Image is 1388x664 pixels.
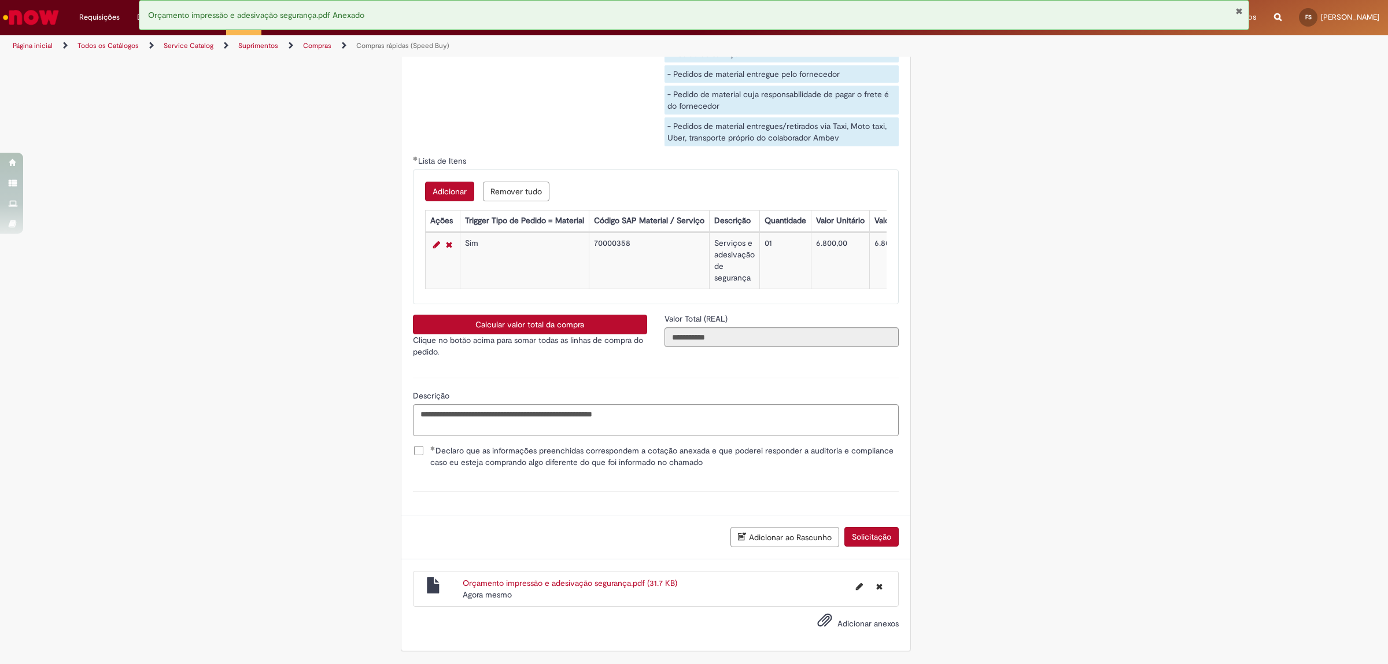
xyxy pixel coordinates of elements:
[460,233,589,289] td: Sim
[1235,6,1243,16] button: Fechar Notificação
[463,589,512,600] span: Agora mesmo
[1305,13,1312,21] span: FS
[730,527,839,547] button: Adicionar ao Rascunho
[483,182,549,201] button: Remove all rows for Lista de Itens
[356,41,449,50] a: Compras rápidas (Speed Buy)
[1,6,61,29] img: ServiceNow
[413,156,418,161] span: Obrigatório Preenchido
[814,610,835,636] button: Adicionar anexos
[77,41,139,50] a: Todos os Catálogos
[425,211,460,232] th: Ações
[665,86,899,115] div: - Pedido de material cuja responsabilidade de pagar o frete é do fornecedor
[849,577,870,596] button: Editar nome de arquivo Orçamento impressão e adesivação segurança.pdf
[418,156,468,166] span: Lista de Itens
[709,211,759,232] th: Descrição
[460,211,589,232] th: Trigger Tipo de Pedido = Material
[589,211,709,232] th: Código SAP Material / Serviço
[665,313,730,324] label: Somente leitura - Valor Total (REAL)
[1321,12,1379,22] span: [PERSON_NAME]
[413,315,647,334] button: Calcular valor total da compra
[430,238,443,252] a: Editar Linha 1
[589,233,709,289] td: 70000358
[811,233,869,289] td: 6.800,00
[413,334,647,357] p: Clique no botão acima para somar todas as linhas de compra do pedido.
[709,233,759,289] td: Serviços e adesivação de segurança
[844,527,899,547] button: Solicitação
[837,618,899,629] span: Adicionar anexos
[413,404,899,436] textarea: Descrição
[665,65,899,83] div: - Pedidos de material entregue pelo fornecedor
[759,211,811,232] th: Quantidade
[303,41,331,50] a: Compras
[665,117,899,146] div: - Pedidos de material entregues/retirados via Taxi, Moto taxi, Uber, transporte próprio do colabo...
[869,577,889,596] button: Excluir Orçamento impressão e adesivação segurança.pdf
[164,41,213,50] a: Service Catalog
[413,390,452,401] span: Descrição
[13,41,53,50] a: Página inicial
[665,313,730,324] span: Somente leitura - Valor Total (REAL)
[79,12,120,23] span: Requisições
[869,211,943,232] th: Valor Total Moeda
[9,35,917,57] ul: Trilhas de página
[137,12,217,23] span: Despesas Corporativas
[430,445,899,468] span: Declaro que as informações preenchidas correspondem a cotação anexada e que poderei responder a a...
[463,589,512,600] time: 29/08/2025 17:00:32
[811,211,869,232] th: Valor Unitário
[665,327,899,347] input: Valor Total (REAL)
[238,41,278,50] a: Suprimentos
[869,233,943,289] td: 6.800,00
[430,446,435,451] span: Obrigatório Preenchido
[425,182,474,201] button: Add a row for Lista de Itens
[463,578,677,588] a: Orçamento impressão e adesivação segurança.pdf (31.7 KB)
[148,10,364,20] span: Orçamento impressão e adesivação segurança.pdf Anexado
[759,233,811,289] td: 01
[443,238,455,252] a: Remover linha 1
